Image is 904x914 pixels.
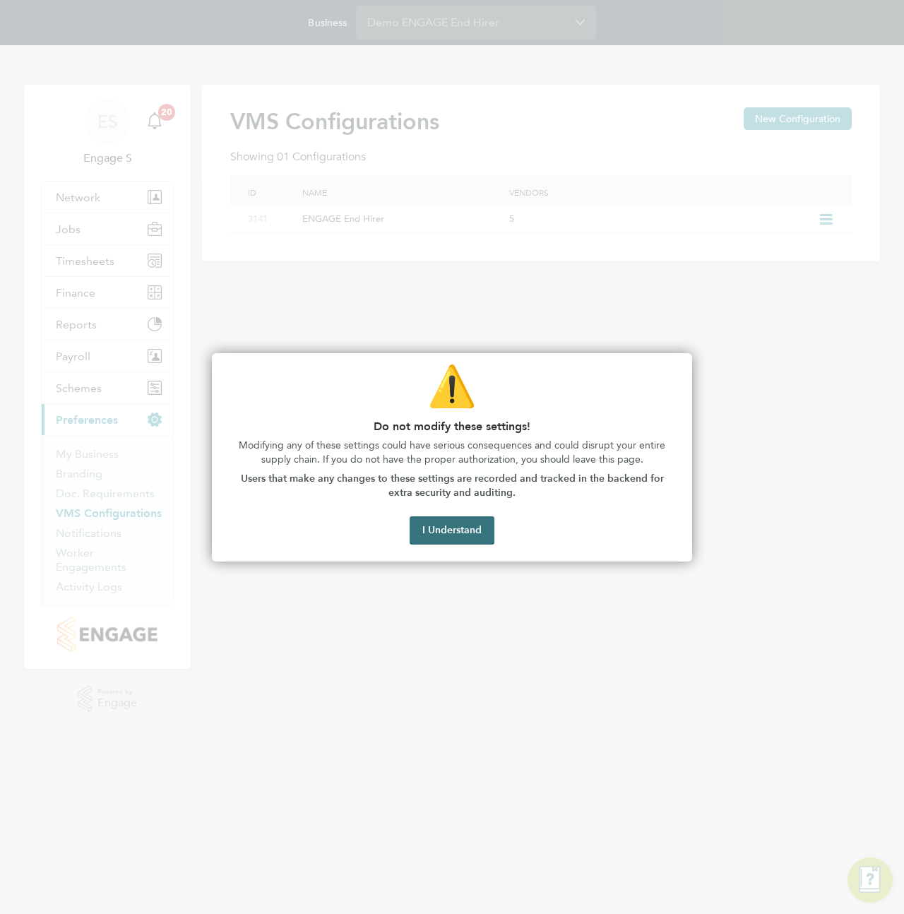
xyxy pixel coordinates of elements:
p: Modifying any of these settings could have serious consequences and could disrupt your entire sup... [229,439,675,466]
p: Do not modify these settings! [229,420,675,433]
strong: Users that make any changes to these settings are recorded and tracked in the backend for extra s... [241,473,667,499]
div: Do not modify these settings! [212,353,692,562]
button: I Understand [410,516,494,545]
p: ⚠️ [229,359,675,414]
